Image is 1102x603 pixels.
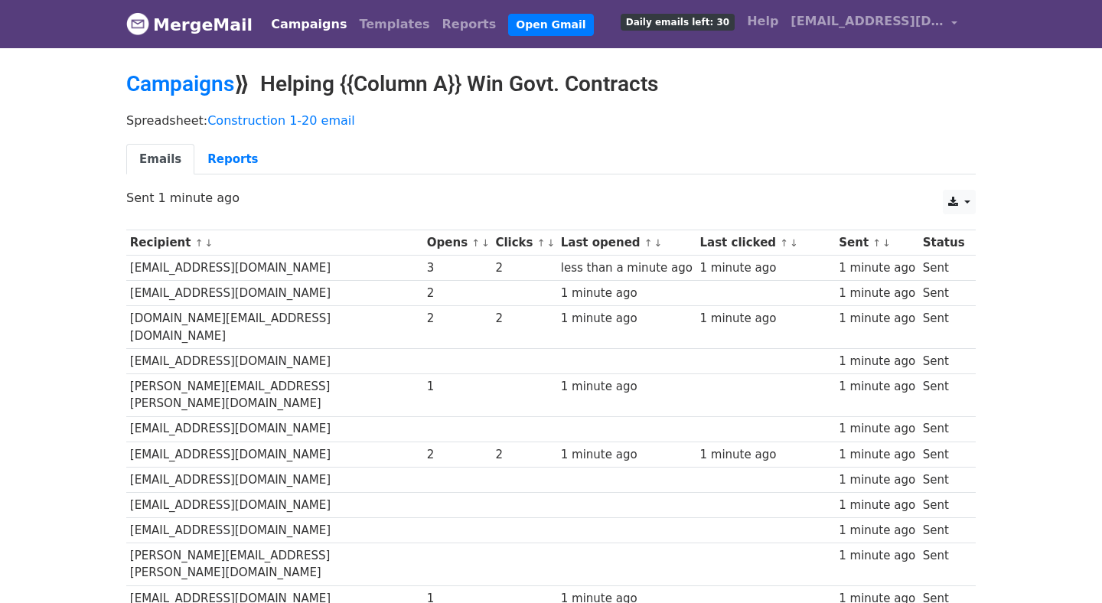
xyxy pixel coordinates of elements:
td: Sent [919,467,968,492]
div: 1 minute ago [839,420,915,438]
a: ↑ [780,237,788,249]
td: [EMAIL_ADDRESS][DOMAIN_NAME] [126,442,423,467]
div: 2 [495,446,553,464]
img: MergeMail logo [126,12,149,35]
p: Sent 1 minute ago [126,190,976,206]
th: Sent [835,230,918,256]
div: 1 minute ago [700,446,832,464]
div: less than a minute ago [561,259,693,277]
div: 2 [495,259,553,277]
a: ↑ [471,237,480,249]
a: MergeMail [126,8,253,41]
th: Recipient [126,230,423,256]
a: Reports [194,144,271,175]
td: Sent [919,442,968,467]
a: ↓ [481,237,490,249]
td: [EMAIL_ADDRESS][DOMAIN_NAME] [126,348,423,373]
div: 1 minute ago [839,547,915,565]
div: 1 [427,378,488,396]
div: 1 minute ago [561,310,693,328]
td: Sent [919,492,968,517]
div: 1 minute ago [839,378,915,396]
td: [EMAIL_ADDRESS][DOMAIN_NAME] [126,467,423,492]
td: Sent [919,281,968,306]
a: [EMAIL_ADDRESS][DOMAIN_NAME] [784,6,963,42]
div: 1 minute ago [700,310,832,328]
td: Sent [919,374,968,417]
td: Sent [919,518,968,543]
td: Sent [919,306,968,349]
div: 2 [495,310,553,328]
td: [EMAIL_ADDRESS][DOMAIN_NAME] [126,518,423,543]
div: 1 minute ago [839,446,915,464]
td: [EMAIL_ADDRESS][DOMAIN_NAME] [126,416,423,442]
a: ↓ [546,237,555,249]
a: Daily emails left: 30 [615,6,741,37]
th: Last opened [557,230,696,256]
span: [EMAIL_ADDRESS][DOMAIN_NAME] [791,12,944,31]
a: Campaigns [265,9,353,40]
th: Opens [423,230,492,256]
td: [EMAIL_ADDRESS][DOMAIN_NAME] [126,492,423,517]
td: Sent [919,543,968,586]
a: Templates [353,9,435,40]
div: 1 minute ago [700,259,832,277]
div: 1 minute ago [839,259,915,277]
h2: ⟫ Helping {{Column A}} Win Govt. Contracts [126,71,976,97]
td: [EMAIL_ADDRESS][DOMAIN_NAME] [126,256,423,281]
td: [DOMAIN_NAME][EMAIL_ADDRESS][DOMAIN_NAME] [126,306,423,349]
a: Construction 1-20 email [207,113,354,128]
div: 1 minute ago [839,285,915,302]
td: [PERSON_NAME][EMAIL_ADDRESS][PERSON_NAME][DOMAIN_NAME] [126,543,423,586]
td: [PERSON_NAME][EMAIL_ADDRESS][PERSON_NAME][DOMAIN_NAME] [126,374,423,417]
div: 1 minute ago [561,446,693,464]
div: 1 minute ago [839,353,915,370]
div: 1 minute ago [561,378,693,396]
a: Campaigns [126,71,234,96]
div: 1 minute ago [839,522,915,539]
div: 1 minute ago [839,471,915,489]
td: Sent [919,416,968,442]
a: ↓ [204,237,213,249]
a: Open Gmail [508,14,593,36]
a: Reports [436,9,503,40]
p: Spreadsheet: [126,112,976,129]
span: Daily emails left: 30 [621,14,735,31]
a: Help [741,6,784,37]
a: ↑ [195,237,204,249]
th: Status [919,230,968,256]
a: ↑ [537,237,546,249]
a: ↑ [644,237,653,249]
div: 2 [427,446,488,464]
a: ↓ [882,237,891,249]
a: ↓ [654,237,663,249]
a: Emails [126,144,194,175]
th: Last clicked [696,230,836,256]
td: Sent [919,256,968,281]
div: 1 minute ago [561,285,693,302]
div: 2 [427,310,488,328]
td: Sent [919,348,968,373]
iframe: Chat Widget [1025,530,1102,603]
div: 3 [427,259,488,277]
th: Clicks [492,230,557,256]
div: 1 minute ago [839,497,915,514]
div: 2 [427,285,488,302]
a: ↑ [872,237,881,249]
td: [EMAIL_ADDRESS][DOMAIN_NAME] [126,281,423,306]
div: 1 minute ago [839,310,915,328]
a: ↓ [790,237,798,249]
